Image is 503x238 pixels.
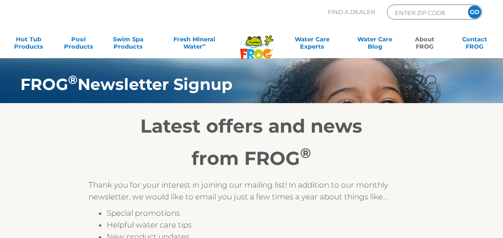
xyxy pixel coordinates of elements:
[109,35,148,54] a: Swim SpaProducts
[328,5,375,20] p: Find A Dealer
[468,5,481,19] input: GO
[280,35,344,54] a: Water CareExperts
[89,147,415,169] h2: from FROG
[107,207,415,219] li: Special promotions
[107,219,415,231] li: Helpful water care tips
[202,42,206,47] sup: ∞
[455,35,494,54] a: ContactFROG
[68,73,78,87] sup: ®
[300,144,311,162] sup: ®
[20,75,447,94] h1: FROG Newsletter Signup
[89,114,415,137] h2: Latest offers and news
[355,35,394,54] a: Water CareBlog
[59,35,98,54] a: PoolProducts
[235,24,278,59] img: Frog Products Logo
[405,35,444,54] a: AboutFROG
[89,179,415,203] p: Thank you for your interest in joining our mailing list! In addition to our monthly newsletter, w...
[9,35,48,54] a: Hot TubProducts
[159,35,230,54] a: Fresh MineralWater∞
